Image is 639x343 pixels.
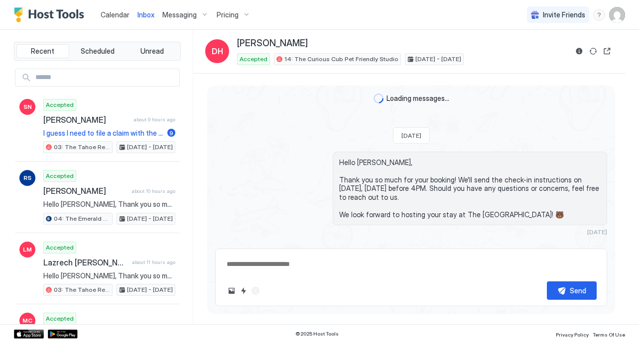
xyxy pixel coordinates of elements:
span: Recent [31,47,54,56]
span: SN [23,102,32,111]
span: [PERSON_NAME] [43,186,128,196]
input: Input Field [31,69,179,86]
a: Google Play Store [48,330,78,339]
a: App Store [14,330,44,339]
a: Inbox [137,9,154,20]
span: Accepted [46,314,74,323]
div: Send [570,285,586,296]
div: loading [374,93,383,103]
span: Hello [PERSON_NAME], Thank you so much for your booking! We'll send the check-in instructions on ... [339,158,601,219]
span: Accepted [240,55,267,64]
button: Quick reply [238,285,250,297]
span: Accepted [46,243,74,252]
a: Calendar [101,9,129,20]
span: Hello [PERSON_NAME], Thank you so much for your booking! We'll send the check-in instructions [DA... [43,200,175,209]
div: menu [593,9,605,21]
span: [DATE] [587,228,607,236]
span: [DATE] - [DATE] [415,55,461,64]
span: Inbox [137,10,154,19]
span: I guess I need to file a claim with the insurance [43,129,163,138]
span: Invite Friends [543,10,585,19]
button: Scheduled [71,44,124,58]
button: Upload image [226,285,238,297]
button: Open reservation [601,45,613,57]
span: 04: The Emerald Bay Pet Friendly Studio [54,214,110,223]
a: Host Tools Logo [14,7,89,22]
span: Pricing [217,10,239,19]
span: about 10 hours ago [131,188,175,194]
span: about 9 hours ago [133,116,175,123]
span: 9 [169,129,173,137]
span: [DATE] - [DATE] [127,143,173,152]
a: Terms Of Use [593,329,625,339]
span: Scheduled [81,47,115,56]
span: © 2025 Host Tools [295,331,339,337]
span: Terms Of Use [593,332,625,338]
button: Unread [126,44,178,58]
span: Accepted [46,171,74,180]
span: 03: The Tahoe Retro Double Bed Studio [54,143,110,152]
span: Hello [PERSON_NAME], Thank you so much for your booking! We'll send the check-in instructions [DA... [43,271,175,280]
span: [PERSON_NAME] [43,115,129,125]
span: 03: The Tahoe Retro Double Bed Studio [54,285,110,294]
span: [DATE] [401,132,421,139]
span: Lazrech [PERSON_NAME] [43,257,128,267]
span: [PERSON_NAME] [237,38,308,49]
span: Accepted [46,100,74,109]
button: Sync reservation [587,45,599,57]
a: Privacy Policy [556,329,589,339]
span: 14: The Curious Cub Pet Friendly Studio [284,55,398,64]
span: Loading messages... [386,94,449,103]
span: Messaging [162,10,197,19]
span: RS [23,173,31,182]
span: Unread [140,47,164,56]
button: Reservation information [573,45,585,57]
span: Calendar [101,10,129,19]
div: User profile [609,7,625,23]
button: Send [547,281,597,300]
span: [DATE] - [DATE] [127,214,173,223]
span: [DATE] - [DATE] [127,285,173,294]
button: Recent [16,44,69,58]
span: Privacy Policy [556,332,589,338]
span: about 11 hours ago [132,259,175,265]
span: LM [23,245,32,254]
span: DH [212,45,223,57]
span: MC [22,316,32,325]
div: tab-group [14,42,181,61]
